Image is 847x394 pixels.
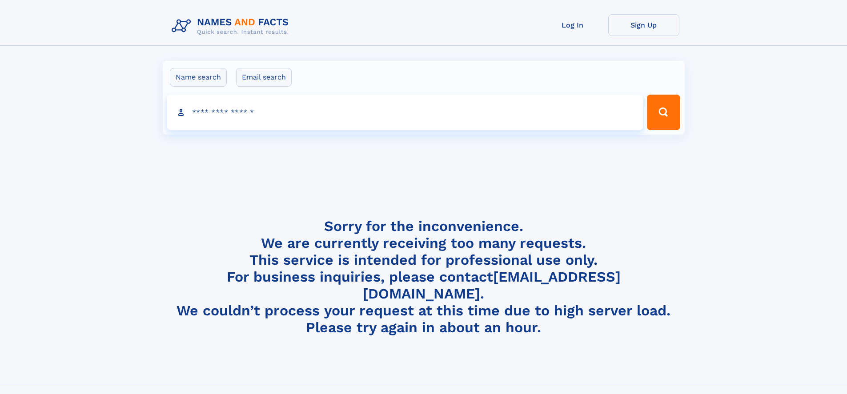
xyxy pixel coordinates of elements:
[537,14,608,36] a: Log In
[168,218,679,336] h4: Sorry for the inconvenience. We are currently receiving too many requests. This service is intend...
[608,14,679,36] a: Sign Up
[170,68,227,87] label: Name search
[168,14,296,38] img: Logo Names and Facts
[363,268,621,302] a: [EMAIL_ADDRESS][DOMAIN_NAME]
[236,68,292,87] label: Email search
[647,95,680,130] button: Search Button
[167,95,643,130] input: search input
